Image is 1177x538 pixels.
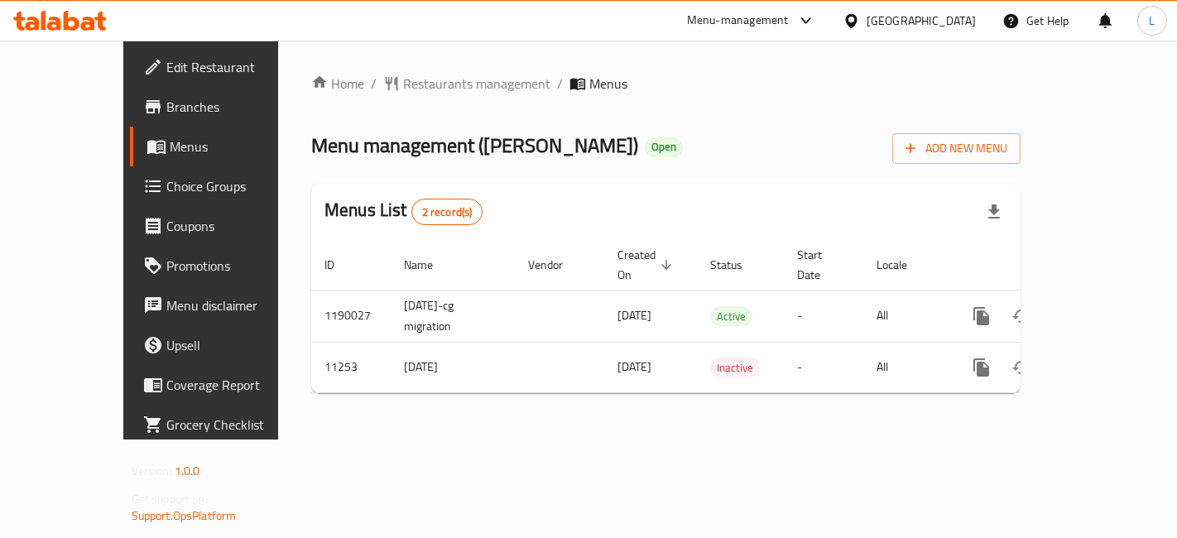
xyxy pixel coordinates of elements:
button: Change Status [1002,296,1041,336]
td: - [784,290,863,342]
span: Edit Restaurant [166,57,306,77]
td: 1190027 [311,290,391,342]
span: Grocery Checklist [166,415,306,435]
span: Active [710,307,752,326]
a: Coupons [130,206,319,246]
span: Get support on: [132,488,208,510]
a: Menus [130,127,319,166]
span: Choice Groups [166,176,306,196]
span: 1.0.0 [175,460,200,482]
td: [DATE] [391,342,515,392]
span: Menu management ( [PERSON_NAME] ) [311,127,638,164]
a: Coverage Report [130,365,319,405]
span: 2 record(s) [412,204,483,220]
a: Upsell [130,325,319,365]
button: Change Status [1002,348,1041,387]
span: Add New Menu [906,138,1007,159]
span: Promotions [166,256,306,276]
th: Actions [949,240,1134,291]
span: Menus [170,137,306,156]
span: Coupons [166,216,306,236]
li: / [371,74,377,94]
span: Status [710,255,764,275]
div: Export file [974,192,1014,232]
span: L [1149,12,1155,30]
a: Choice Groups [130,166,319,206]
span: Inactive [710,358,760,377]
span: [DATE] [617,305,651,326]
td: All [863,290,949,342]
button: Add New Menu [892,133,1021,164]
span: Upsell [166,335,306,355]
span: Menus [589,74,627,94]
button: more [962,296,1002,336]
a: Promotions [130,246,319,286]
a: Home [311,74,364,94]
a: Branches [130,87,319,127]
span: Name [404,255,454,275]
span: Version: [132,460,172,482]
div: Menu-management [687,11,789,31]
a: Restaurants management [383,74,550,94]
span: Branches [166,97,306,117]
span: [DATE] [617,356,651,377]
span: Coverage Report [166,375,306,395]
div: Inactive [710,358,760,377]
table: enhanced table [311,240,1134,393]
td: 11253 [311,342,391,392]
div: Active [710,306,752,326]
span: Open [645,140,683,154]
span: Restaurants management [403,74,550,94]
a: Grocery Checklist [130,405,319,444]
span: Created On [617,245,677,285]
span: Menu disclaimer [166,295,306,315]
span: Locale [877,255,929,275]
h2: Menus List [324,198,483,225]
li: / [557,74,563,94]
a: Edit Restaurant [130,47,319,87]
a: Menu disclaimer [130,286,319,325]
a: Support.OpsPlatform [132,505,237,526]
td: - [784,342,863,392]
button: more [962,348,1002,387]
div: Open [645,137,683,157]
nav: breadcrumb [311,74,1021,94]
span: Vendor [528,255,584,275]
td: [DATE]-cg migration [391,290,515,342]
div: [GEOGRAPHIC_DATA] [867,12,976,30]
span: Start Date [797,245,843,285]
span: ID [324,255,356,275]
td: All [863,342,949,392]
div: Total records count [411,199,483,225]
